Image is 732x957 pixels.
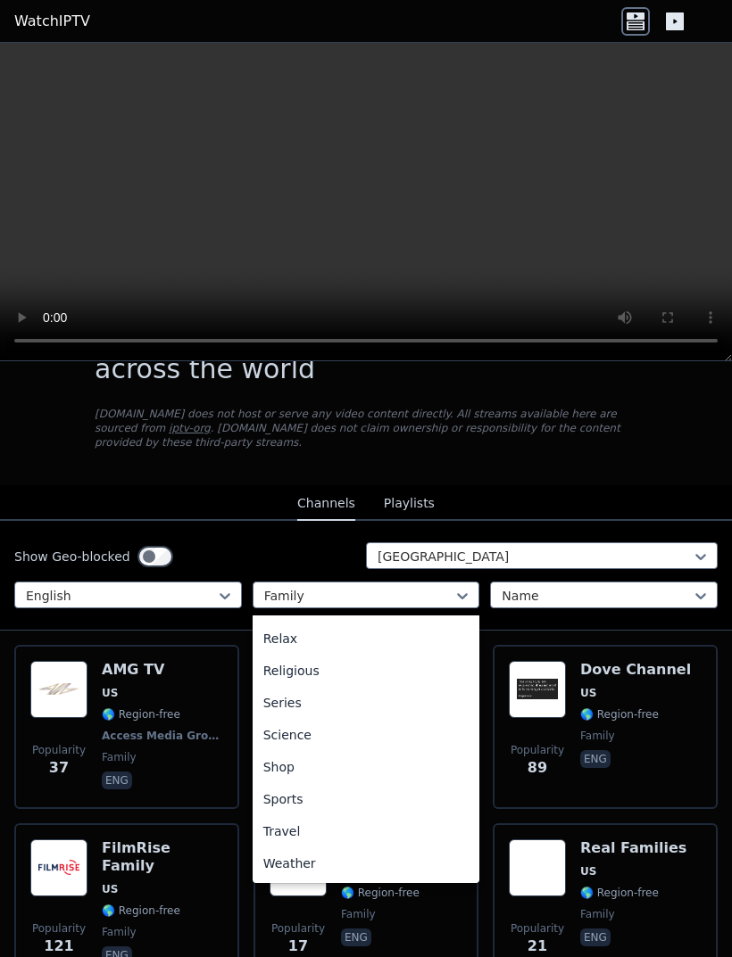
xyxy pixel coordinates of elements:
p: eng [341,928,371,946]
h6: Dove Channel [580,661,691,679]
p: eng [580,928,611,946]
span: Popularity [511,921,564,936]
p: [DOMAIN_NAME] does not host or serve any video content directly. All streams available here are s... [95,407,637,450]
h6: Real Families [580,839,686,857]
a: WatchIPTV [14,11,90,32]
span: 121 [44,936,73,957]
img: Real Families [509,839,566,896]
span: US [580,686,596,700]
div: Travel [253,815,480,847]
span: US [102,686,118,700]
a: iptv-org [169,422,211,434]
button: Channels [297,487,355,521]
label: Show Geo-blocked [14,548,130,565]
span: 🌎 Region-free [580,707,659,722]
span: 🌎 Region-free [102,707,180,722]
span: 89 [528,757,547,779]
span: Popularity [271,921,325,936]
span: US [102,882,118,896]
p: eng [102,771,132,789]
span: 🌎 Region-free [102,903,180,918]
h6: FilmRise Family [102,839,223,875]
img: Dove Channel [509,661,566,718]
img: AMG TV [30,661,87,718]
span: 🌎 Region-free [341,886,420,900]
span: 21 [528,936,547,957]
p: eng [580,750,611,768]
span: 17 [288,936,308,957]
div: Shop [253,751,480,783]
div: Weather [253,847,480,879]
div: Religious [253,655,480,687]
span: family [341,907,376,921]
h6: AMG TV [102,661,223,679]
span: 🌎 Region-free [580,886,659,900]
div: Series [253,687,480,719]
div: Relax [253,623,480,655]
span: family [580,729,615,743]
span: Popularity [511,743,564,757]
span: 37 [49,757,69,779]
span: Popularity [32,921,86,936]
span: Access Media Group [102,729,220,743]
div: Sports [253,783,480,815]
span: family [102,925,137,939]
span: family [580,907,615,921]
span: family [102,750,137,764]
span: Popularity [32,743,86,757]
span: US [580,864,596,879]
div: Science [253,719,480,751]
img: FilmRise Family [30,839,87,896]
button: Playlists [384,487,435,521]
